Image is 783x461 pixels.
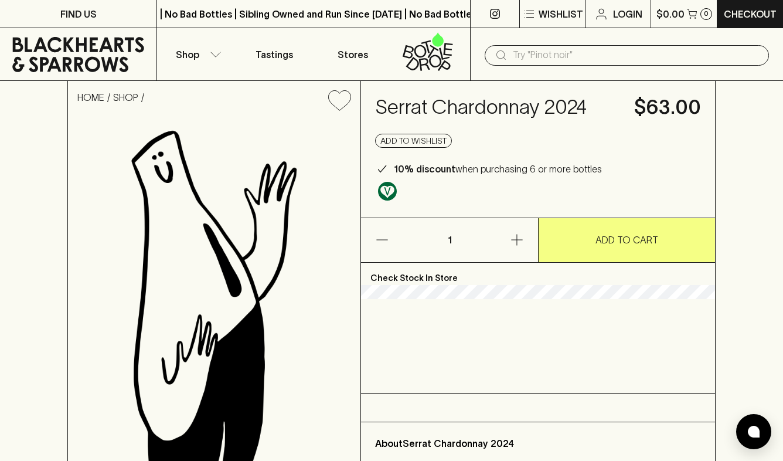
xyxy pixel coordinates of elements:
a: Made without the use of any animal products. [375,179,400,204]
h4: Serrat Chardonnay 2024 [375,95,620,120]
a: Tastings [236,28,314,80]
p: Stores [338,48,368,62]
p: Wishlist [539,7,583,21]
b: 10% discount [394,164,455,174]
button: Shop [157,28,235,80]
img: Vegan [378,182,397,201]
h4: $63.00 [634,95,701,120]
button: Add to wishlist [324,86,356,116]
a: Stores [314,28,391,80]
button: ADD TO CART [539,218,715,262]
button: Add to wishlist [375,134,452,148]
p: Login [613,7,642,21]
p: Checkout [724,7,777,21]
img: bubble-icon [748,426,760,438]
p: About Serrat Chardonnay 2024 [375,436,701,450]
p: when purchasing 6 or more bottles [394,162,602,176]
a: SHOP [113,92,138,103]
p: $0.00 [656,7,685,21]
p: ADD TO CART [595,233,658,247]
p: Tastings [256,48,293,62]
p: Shop [176,48,199,62]
p: 0 [704,11,709,17]
a: HOME [77,92,104,103]
p: 1 [435,218,464,262]
p: Check Stock In Store [361,263,715,285]
p: FIND US [60,7,97,21]
input: Try "Pinot noir" [513,46,760,65]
